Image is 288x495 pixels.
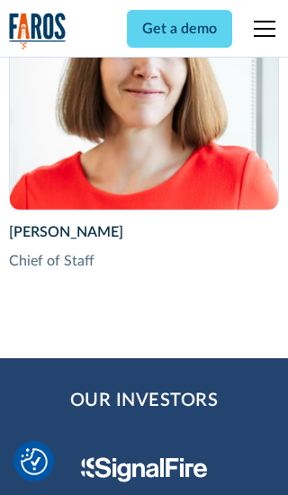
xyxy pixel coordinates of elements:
[243,7,279,50] div: menu
[81,457,208,482] img: Signal Fire Logo
[127,10,232,48] a: Get a demo
[9,250,280,272] div: Chief of Staff
[70,387,219,414] h2: Our Investors
[21,448,48,475] img: Revisit consent button
[21,448,48,475] button: Cookie Settings
[9,221,280,243] div: [PERSON_NAME]
[9,13,67,49] img: Logo of the analytics and reporting company Faros.
[9,13,67,49] a: home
